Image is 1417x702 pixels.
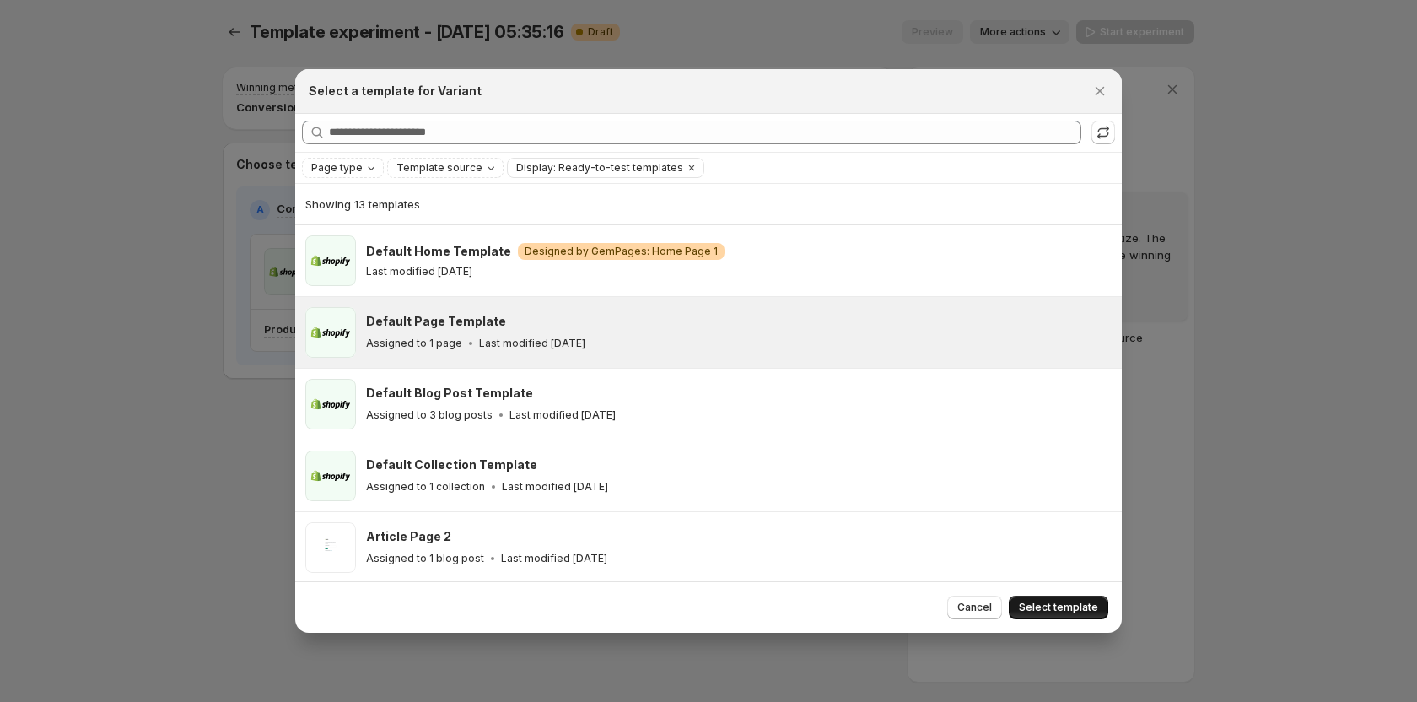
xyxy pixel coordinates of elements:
[305,307,356,358] img: Default Page Template
[957,601,992,614] span: Cancel
[388,159,503,177] button: Template source
[303,159,383,177] button: Page type
[366,243,511,260] h3: Default Home Template
[366,408,493,422] p: Assigned to 3 blog posts
[366,265,472,278] p: Last modified [DATE]
[516,161,683,175] span: Display: Ready-to-test templates
[502,480,608,494] p: Last modified [DATE]
[311,161,363,175] span: Page type
[305,235,356,286] img: Default Home Template
[1009,596,1108,619] button: Select template
[947,596,1002,619] button: Cancel
[509,408,616,422] p: Last modified [DATE]
[396,161,482,175] span: Template source
[366,313,506,330] h3: Default Page Template
[508,159,683,177] button: Display: Ready-to-test templates
[501,552,607,565] p: Last modified [DATE]
[305,379,356,429] img: Default Blog Post Template
[525,245,718,258] span: Designed by GemPages: Home Page 1
[366,528,451,545] h3: Article Page 2
[305,197,420,211] span: Showing 13 templates
[479,337,585,350] p: Last modified [DATE]
[366,552,484,565] p: Assigned to 1 blog post
[305,451,356,501] img: Default Collection Template
[366,337,462,350] p: Assigned to 1 page
[366,456,537,473] h3: Default Collection Template
[366,480,485,494] p: Assigned to 1 collection
[1019,601,1098,614] span: Select template
[683,159,700,177] button: Clear
[1088,79,1112,103] button: Close
[366,385,533,402] h3: Default Blog Post Template
[309,83,482,100] h2: Select a template for Variant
